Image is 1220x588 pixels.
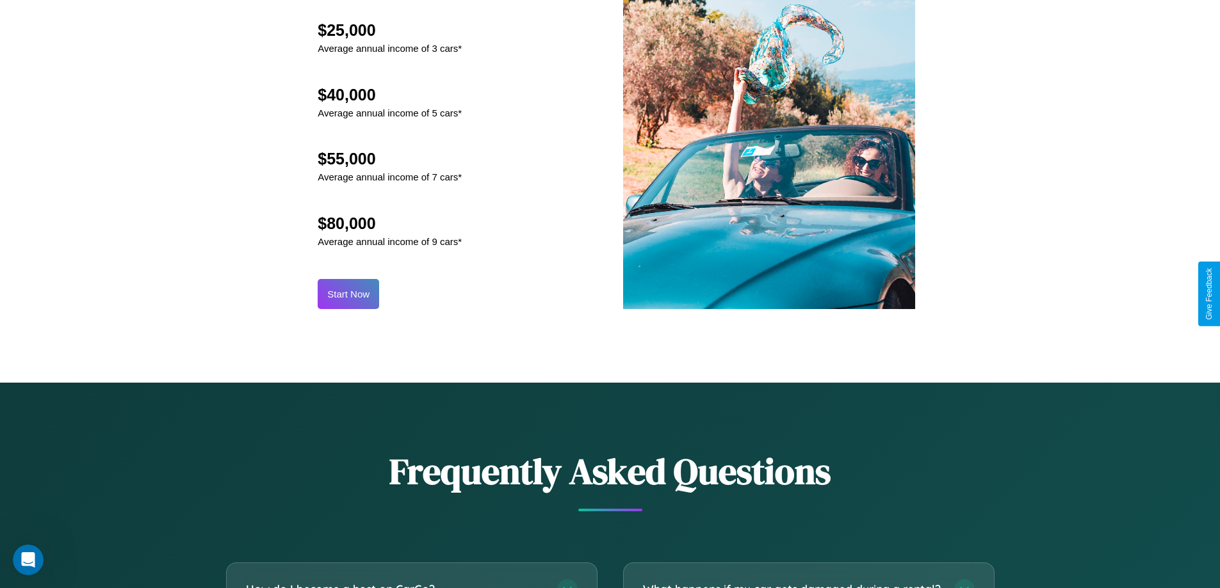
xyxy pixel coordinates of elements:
[318,104,462,122] p: Average annual income of 5 cars*
[318,168,462,186] p: Average annual income of 7 cars*
[318,279,379,309] button: Start Now
[318,214,462,233] h2: $80,000
[318,233,462,250] p: Average annual income of 9 cars*
[318,86,462,104] h2: $40,000
[318,21,462,40] h2: $25,000
[318,40,462,57] p: Average annual income of 3 cars*
[226,447,995,496] h2: Frequently Asked Questions
[13,544,44,575] iframe: Intercom live chat
[318,150,462,168] h2: $55,000
[1205,268,1214,320] div: Give Feedback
